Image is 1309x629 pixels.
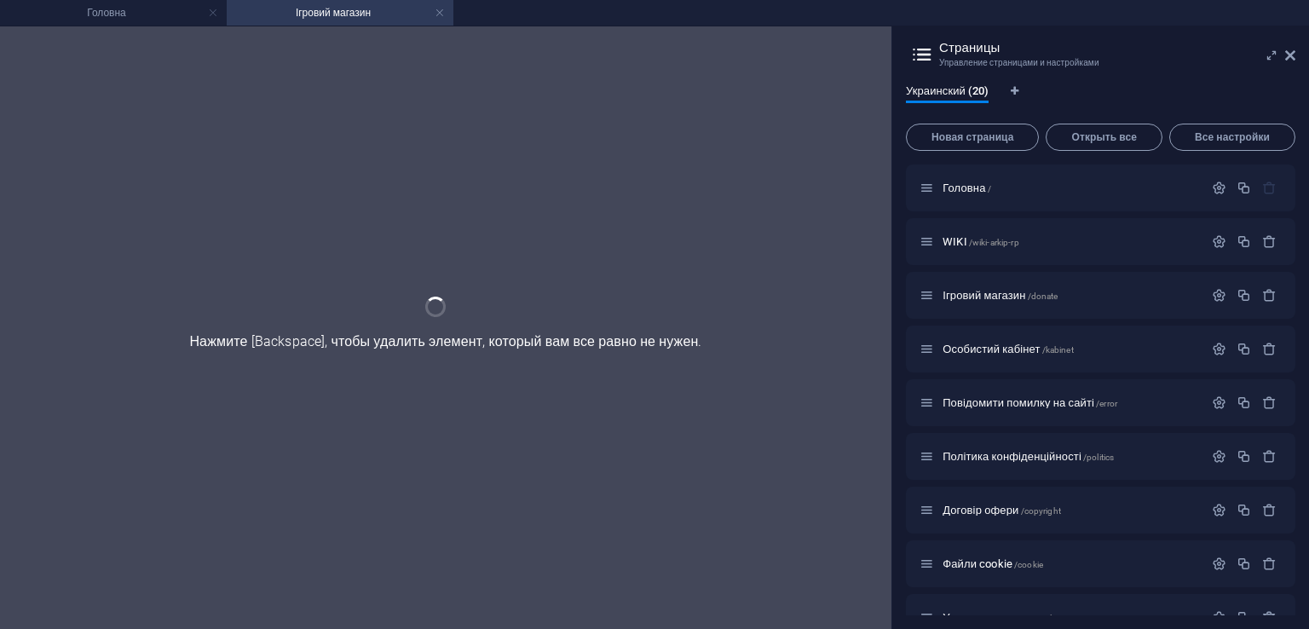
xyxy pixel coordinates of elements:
[937,558,1203,569] div: Файли cookie/cookie
[943,504,1061,516] span: Нажмите, чтобы открыть страницу
[1237,503,1251,517] div: Копировать
[906,81,989,105] span: Украинский (20)
[1177,132,1288,142] span: Все настройки
[937,343,1203,355] div: Особистий кабінет/kabinet
[906,84,1295,117] div: Языковые вкладки
[1262,503,1277,517] div: Удалить
[969,238,1019,247] span: /wiki-arkip-rp
[1237,449,1251,464] div: Копировать
[1212,342,1226,356] div: Настройки
[914,132,1031,142] span: Новая страница
[1212,234,1226,249] div: Настройки
[943,182,991,194] span: Нажмите, чтобы открыть страницу
[1212,395,1226,410] div: Настройки
[1262,449,1277,464] div: Удалить
[937,505,1203,516] div: Договір офери/copyright
[1262,181,1277,195] div: Стартовую страницу нельзя удалить
[1169,124,1295,151] button: Все настройки
[943,289,1058,302] span: Ігровий магазин
[1212,449,1226,464] div: Настройки
[1096,399,1117,408] span: /error
[1041,614,1070,623] span: /please
[1237,342,1251,356] div: Копировать
[1212,557,1226,571] div: Настройки
[1237,610,1251,625] div: Копировать
[943,396,1117,409] span: Повідомити помилку на сайті
[1262,234,1277,249] div: Удалить
[1021,506,1061,516] span: /copyright
[1014,560,1043,569] span: /cookie
[943,557,1043,570] span: Нажмите, чтобы открыть страницу
[1262,288,1277,303] div: Удалить
[227,3,453,22] h4: Ігровий магазин
[943,343,1074,355] span: Особистий кабінет
[1262,557,1277,571] div: Удалить
[1237,395,1251,410] div: Копировать
[943,450,1114,463] span: Нажмите, чтобы открыть страницу
[1262,342,1277,356] div: Удалить
[1212,181,1226,195] div: Настройки
[939,55,1261,71] h3: Управление страницами и настройками
[1042,345,1074,355] span: /kabinet
[937,612,1203,623] div: Угода користувача/please
[937,236,1203,247] div: WIKI/wiki-arkip-rp
[1212,503,1226,517] div: Настройки
[988,184,991,193] span: /
[1237,288,1251,303] div: Копировать
[1212,288,1226,303] div: Настройки
[937,182,1203,193] div: Головна/
[1237,181,1251,195] div: Копировать
[937,290,1203,301] div: Ігровий магазин/donate
[937,397,1203,408] div: Повідомити помилку на сайті/error
[1083,453,1114,462] span: /politics
[943,235,1019,248] span: Нажмите, чтобы открыть страницу
[906,124,1039,151] button: Новая страница
[939,40,1295,55] h2: Страницы
[1053,132,1154,142] span: Открыть все
[1028,291,1058,301] span: /donate
[937,451,1203,462] div: Політика конфіденційності/politics
[1046,124,1162,151] button: Открыть все
[1212,610,1226,625] div: Настройки
[1262,610,1277,625] div: Удалить
[1237,234,1251,249] div: Копировать
[1262,395,1277,410] div: Удалить
[1237,557,1251,571] div: Копировать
